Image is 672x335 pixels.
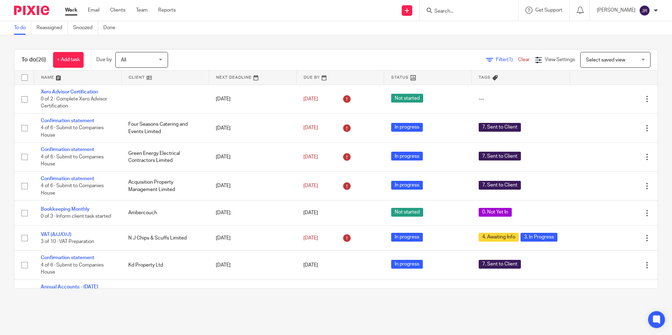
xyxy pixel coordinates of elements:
td: [DATE] [209,85,296,113]
span: View Settings [545,57,575,62]
td: Acquisition Property Management Limited [121,171,209,200]
a: Clear [518,57,530,62]
a: Confirmation statement [41,176,94,181]
a: Confirmation statement [41,118,94,123]
td: [DATE] [209,201,296,225]
span: 0 of 3 · Inform client task started [41,214,111,219]
a: + Add task [53,52,84,68]
span: (26) [36,57,46,63]
a: Done [103,21,121,35]
span: In progress [391,181,423,190]
td: [DATE] [209,113,296,142]
a: Work [65,7,77,14]
span: Get Support [535,8,562,13]
span: 0 of 2 · Complete Xero Advisor Certification [41,97,107,109]
img: Pixie [14,6,49,15]
span: [DATE] [303,155,318,159]
span: In progress [391,152,423,160]
span: 4 of 6 · Submit to Companies House [41,155,104,167]
span: [DATE] [303,183,318,188]
span: 4 of 6 · Submit to Companies House [41,126,104,138]
a: Email [88,7,99,14]
span: (1) [507,57,513,62]
img: svg%3E [639,5,650,16]
h1: To do [21,56,46,64]
span: [DATE] [303,211,318,216]
a: Confirmation statement [41,255,94,260]
p: Due by [96,56,112,63]
span: 3. In Progress [521,233,557,242]
a: Bookkeeping Monthly [41,207,90,212]
a: Clients [110,7,125,14]
td: Kd Property Ltd [121,251,209,280]
span: [DATE] [303,236,318,241]
span: In progress [391,123,423,132]
td: [DATE] [209,280,296,308]
td: Four Seasons Catering and Events Limited [121,113,209,142]
span: All [121,58,126,63]
span: 7. Sent to Client [479,123,521,132]
a: Xero Advisor Certification [41,90,98,94]
span: 4 of 6 · Submit to Companies House [41,183,104,196]
span: [DATE] [303,97,318,101]
td: [DATE] [209,251,296,280]
td: [DATE] [209,143,296,171]
td: Green Energy Electrical Contractors Limited [121,143,209,171]
a: Confirmation statement [41,147,94,152]
span: Not started [391,94,423,103]
a: Annual Accounts - [DATE] [41,284,98,289]
p: [PERSON_NAME] [597,7,635,14]
td: Active4 Sport International Ltd [121,280,209,308]
span: 4 of 6 · Submit to Companies House [41,263,104,275]
td: Ambercouch [121,201,209,225]
span: 7. Sent to Client [479,181,521,190]
a: To do [14,21,31,35]
span: 7. Sent to Client [479,152,521,160]
td: [DATE] [209,171,296,200]
span: Select saved view [586,58,625,63]
span: 3 of 10 · VAT Preparation [41,239,94,244]
span: [DATE] [303,263,318,268]
input: Search [434,8,497,15]
div: --- [479,96,563,103]
span: 7. Sent to Client [479,260,521,269]
a: Snoozed [73,21,98,35]
span: Tags [479,75,491,79]
a: Team [136,7,148,14]
span: In progress [391,260,423,269]
a: Reassigned [37,21,68,35]
span: [DATE] [303,126,318,131]
span: Not started [391,208,423,217]
td: N J Chips & Scuffs Limited [121,225,209,250]
span: 0. Not Yet In [479,208,512,217]
td: [DATE] [209,225,296,250]
span: 4. Awaiting Info [479,233,519,242]
a: Reports [158,7,176,14]
span: In progress [391,233,423,242]
span: Filter [496,57,518,62]
a: VAT (A/J/O/J) [41,232,71,237]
